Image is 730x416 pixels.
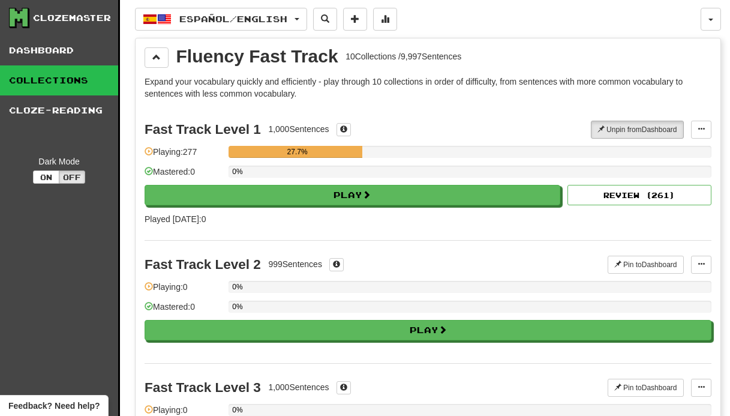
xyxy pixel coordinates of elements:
button: More stats [373,8,397,31]
button: Unpin fromDashboard [591,121,684,139]
div: Playing: 277 [145,146,223,166]
span: Español / English [179,14,287,24]
div: 1,000 Sentences [268,381,329,393]
div: Fast Track Level 1 [145,122,261,137]
button: On [33,170,59,184]
div: Dark Mode [9,155,109,167]
div: 1,000 Sentences [268,123,329,135]
div: 10 Collections / 9,997 Sentences [346,50,461,62]
div: 999 Sentences [268,258,322,270]
div: Fast Track Level 2 [145,257,261,272]
div: 27.7% [232,146,362,158]
button: Pin toDashboard [608,256,684,274]
div: Mastered: 0 [145,301,223,321]
button: Search sentences [313,8,337,31]
p: Expand your vocabulary quickly and efficiently - play through 10 collections in order of difficul... [145,76,711,100]
span: Open feedback widget [8,400,100,412]
button: Review (261) [567,185,711,205]
button: Play [145,320,711,340]
button: Play [145,185,560,205]
div: Fluency Fast Track [176,47,338,65]
button: Español/English [135,8,307,31]
button: Pin toDashboard [608,379,684,397]
div: Clozemaster [33,12,111,24]
div: Playing: 0 [145,281,223,301]
button: Off [59,170,85,184]
span: Played [DATE]: 0 [145,214,206,224]
button: Add sentence to collection [343,8,367,31]
div: Fast Track Level 3 [145,380,261,395]
div: Mastered: 0 [145,166,223,185]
